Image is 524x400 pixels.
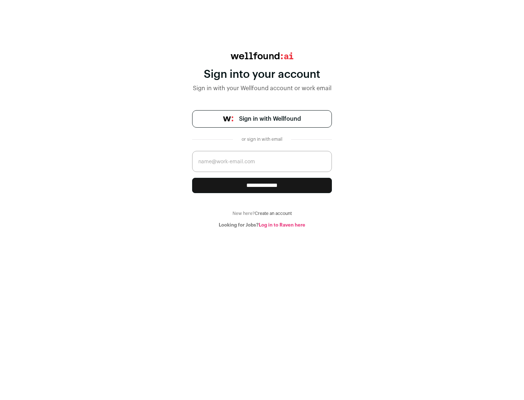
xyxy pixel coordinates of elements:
[239,115,301,123] span: Sign in with Wellfound
[223,116,233,121] img: wellfound-symbol-flush-black-fb3c872781a75f747ccb3a119075da62bfe97bd399995f84a933054e44a575c4.png
[192,222,332,228] div: Looking for Jobs?
[192,151,332,172] input: name@work-email.com
[192,110,332,128] a: Sign in with Wellfound
[231,52,293,59] img: wellfound:ai
[192,68,332,81] div: Sign into your account
[192,211,332,216] div: New here?
[259,223,305,227] a: Log in to Raven here
[192,84,332,93] div: Sign in with your Wellfound account or work email
[255,211,292,216] a: Create an account
[239,136,285,142] div: or sign in with email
